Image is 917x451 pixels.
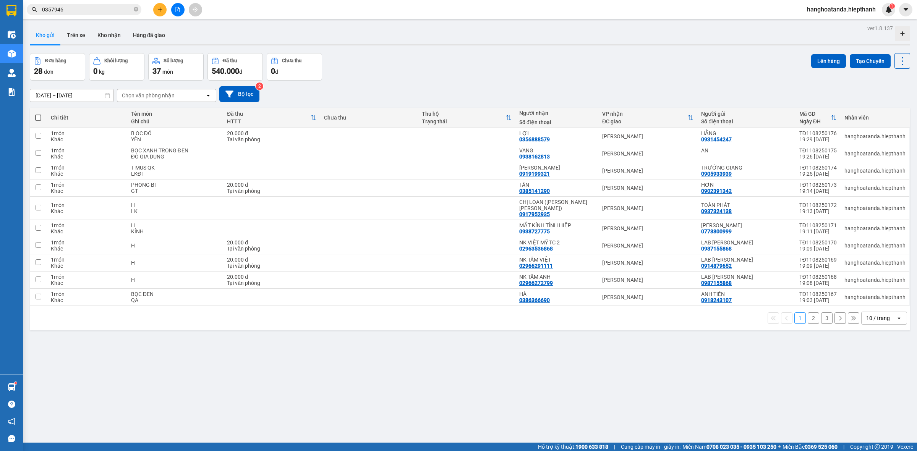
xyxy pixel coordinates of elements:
div: [PERSON_NAME] [602,294,693,300]
span: 0 [93,66,97,76]
div: hanghoatanda.hiepthanh [844,168,906,174]
div: TĐ1108250171 [799,222,837,228]
button: Kho nhận [91,26,127,44]
div: hanghoatanda.hiepthanh [844,225,906,231]
div: [PERSON_NAME] [602,260,693,266]
div: ver 1.8.137 [867,24,893,32]
div: Chọn văn phòng nhận [122,92,175,99]
img: icon-new-feature [885,6,892,13]
div: 19:13 [DATE] [799,208,837,214]
span: copyright [875,444,880,449]
button: Tạo Chuyến [850,54,891,68]
div: hanghoatanda.hiepthanh [844,277,906,283]
span: 540.000 [212,66,239,76]
sup: 2 [256,82,263,90]
span: hanghoatanda.hiepthanh [801,5,882,14]
div: 1 món [51,291,123,297]
div: Khác [51,280,123,286]
span: Miền Nam [682,443,776,451]
div: LK [131,208,219,214]
div: Đơn hàng [45,58,66,63]
img: warehouse-icon [8,31,16,39]
div: 0914879652 [701,263,732,269]
div: Tại văn phòng [227,188,316,194]
input: Tìm tên, số ĐT hoặc mã đơn [42,5,132,14]
div: HỒNG THANH [701,222,791,228]
div: Khác [51,136,123,142]
img: solution-icon [8,88,16,96]
div: Thu hộ [422,111,505,117]
div: 0987155868 [701,280,732,286]
div: hanghoatanda.hiepthanh [844,205,906,211]
div: NK TÂM ANH [519,274,595,280]
div: Ngày ĐH [799,118,831,124]
div: 19:09 [DATE] [799,263,837,269]
div: 02963536868 [519,246,553,252]
span: question-circle [8,401,15,408]
div: 0917952935 [519,211,550,217]
div: 19:11 [DATE] [799,228,837,234]
div: Ghi chú [131,118,219,124]
div: LỢI [519,130,595,136]
div: [PERSON_NAME] [602,277,693,283]
button: Lên hàng [811,54,846,68]
div: TĐ1108250172 [799,202,837,208]
div: 0386366690 [519,297,550,303]
div: 19:29 [DATE] [799,136,837,142]
div: Tại văn phòng [227,246,316,252]
span: 28 [34,66,42,76]
div: 1 món [51,147,123,154]
div: 0356888579 [519,136,550,142]
div: HTTT [227,118,310,124]
div: H [131,260,219,266]
div: 1 món [51,182,123,188]
div: 0987155868 [701,246,732,252]
span: search [32,7,37,12]
div: TRƯỜNG GIANG [701,165,791,171]
button: plus [153,3,167,16]
div: 20.000 đ [227,182,316,188]
input: Select a date range. [30,89,113,102]
div: BỌC ĐEN [131,291,219,297]
div: VP nhận [602,111,687,117]
div: ĐC giao [602,118,687,124]
div: TĐ1108250168 [799,274,837,280]
div: Khác [51,171,123,177]
img: warehouse-icon [8,69,16,77]
button: Chưa thu0đ [267,53,322,81]
div: Khác [51,228,123,234]
div: TĐ1108250175 [799,147,837,154]
div: T MUS QK [131,165,219,171]
div: TĐ1108250167 [799,291,837,297]
div: LAB LÊ KHẢI [701,257,791,263]
div: Trạng thái [422,118,505,124]
sup: 1 [889,3,895,9]
div: Khác [51,154,123,160]
button: 2 [808,312,819,324]
div: 0778800999 [701,228,732,234]
button: Trên xe [61,26,91,44]
th: Toggle SortBy [223,108,320,128]
div: Tại văn phòng [227,263,316,269]
div: Khác [51,297,123,303]
div: 0937324138 [701,208,732,214]
div: 0905933939 [701,171,732,177]
div: PHONG BI [131,182,219,188]
div: hanghoatanda.hiepthanh [844,294,906,300]
div: [PERSON_NAME] [602,185,693,191]
div: 1 món [51,274,123,280]
div: Khác [51,263,123,269]
div: HÀ [519,291,595,297]
div: 19:26 [DATE] [799,154,837,160]
div: 20.000 đ [227,257,316,263]
th: Toggle SortBy [598,108,697,128]
button: Kho gửi [30,26,61,44]
div: HƠN [701,182,791,188]
div: Mã GD [799,111,831,117]
button: 3 [821,312,833,324]
span: Miền Bắc [783,443,838,451]
div: TĐ1108250170 [799,239,837,246]
strong: 1900 633 818 [575,444,608,450]
span: món [162,69,173,75]
div: 1 món [51,222,123,228]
